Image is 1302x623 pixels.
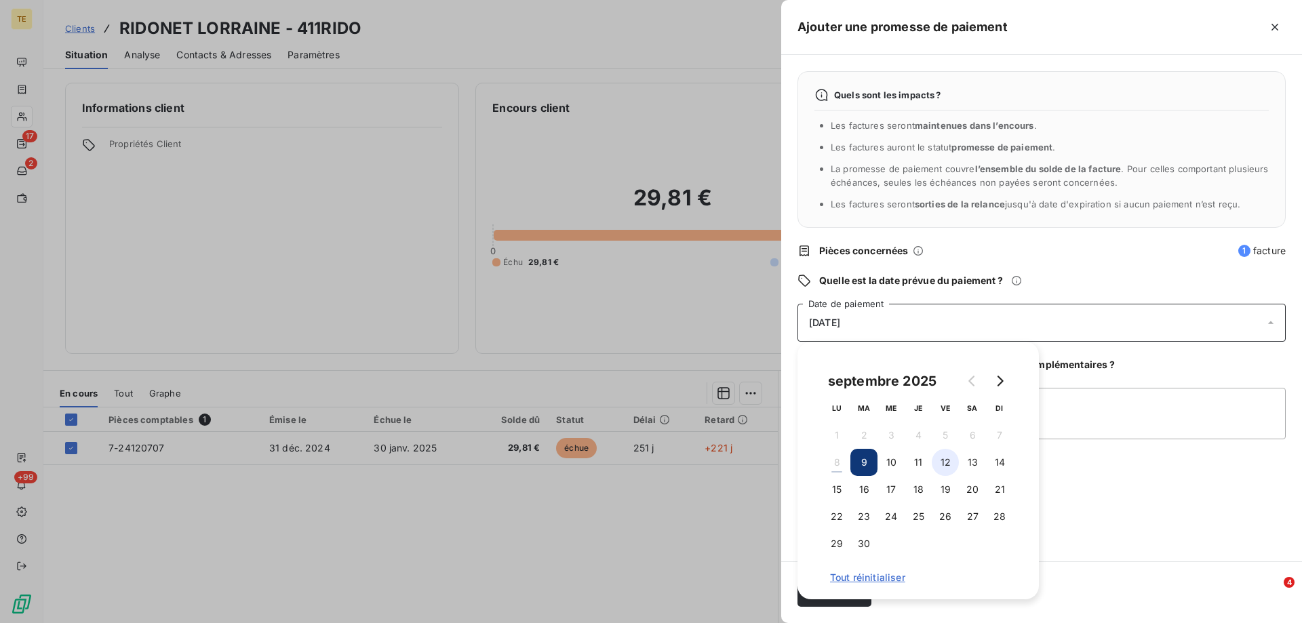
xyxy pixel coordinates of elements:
[986,476,1013,503] button: 21
[986,449,1013,476] button: 14
[823,503,850,530] button: 22
[877,449,905,476] button: 10
[932,395,959,422] th: vendredi
[823,370,941,392] div: septembre 2025
[831,120,1037,131] span: Les factures seront .
[932,503,959,530] button: 26
[986,422,1013,449] button: 7
[819,244,909,258] span: Pièces concernées
[986,367,1013,395] button: Go to next month
[830,572,1006,583] span: Tout réinitialiser
[831,199,1240,209] span: Les factures seront jusqu'à date d'expiration si aucun paiement n’est reçu.
[797,18,1008,37] h5: Ajouter une promesse de paiement
[951,142,1052,153] span: promesse de paiement
[905,503,932,530] button: 25
[915,199,1005,209] span: sorties de la relance
[986,395,1013,422] th: dimanche
[959,503,986,530] button: 27
[959,395,986,422] th: samedi
[823,449,850,476] button: 8
[905,449,932,476] button: 11
[809,317,840,328] span: [DATE]
[877,422,905,449] button: 3
[850,395,877,422] th: mardi
[905,476,932,503] button: 18
[831,163,1269,188] span: La promesse de paiement couvre . Pour celles comportant plusieurs échéances, seules les échéances...
[834,89,941,100] span: Quels sont les impacts ?
[975,163,1122,174] span: l’ensemble du solde de la facture
[1256,577,1288,609] iframe: Intercom live chat
[959,449,986,476] button: 13
[905,395,932,422] th: jeudi
[1238,244,1286,258] span: facture
[1238,245,1250,257] span: 1
[932,422,959,449] button: 5
[850,503,877,530] button: 23
[877,395,905,422] th: mercredi
[823,395,850,422] th: lundi
[850,422,877,449] button: 2
[959,367,986,395] button: Go to previous month
[823,476,850,503] button: 15
[877,503,905,530] button: 24
[823,530,850,557] button: 29
[831,142,1056,153] span: Les factures auront le statut .
[850,449,877,476] button: 9
[823,422,850,449] button: 1
[932,449,959,476] button: 12
[932,476,959,503] button: 19
[915,120,1034,131] span: maintenues dans l’encours
[850,530,877,557] button: 30
[959,422,986,449] button: 6
[819,274,1003,287] span: Quelle est la date prévue du paiement ?
[986,503,1013,530] button: 28
[877,476,905,503] button: 17
[905,422,932,449] button: 4
[1284,577,1295,588] span: 4
[850,476,877,503] button: 16
[959,476,986,503] button: 20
